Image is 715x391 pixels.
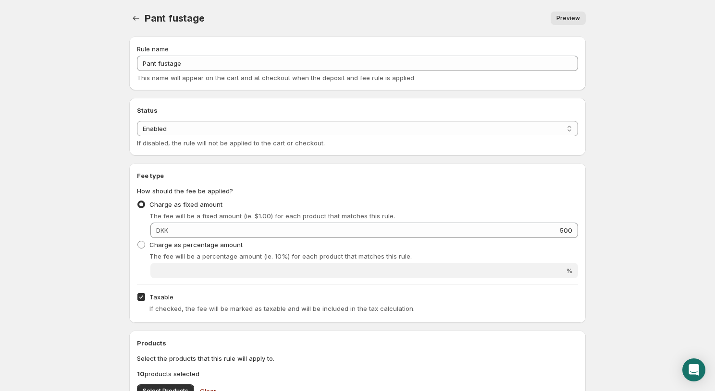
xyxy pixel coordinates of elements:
span: The fee will be a fixed amount (ie. $1.00) for each product that matches this rule. [149,212,395,220]
h2: Fee type [137,171,578,180]
span: If disabled, the rule will not be applied to the cart or checkout. [137,139,325,147]
span: DKK [156,226,168,234]
span: Charge as fixed amount [149,201,222,208]
div: Open Intercom Messenger [682,358,705,381]
span: If checked, the fee will be marked as taxable and will be included in the tax calculation. [149,305,415,312]
p: The fee will be a percentage amount (ie. 10%) for each product that matches this rule. [149,251,578,261]
h2: Products [137,338,578,348]
h2: Status [137,106,578,115]
p: Select the products that this rule will apply to. [137,354,578,363]
span: How should the fee be applied? [137,187,233,195]
span: % [566,267,572,274]
button: Settings [129,12,143,25]
span: Taxable [149,293,173,301]
span: Charge as percentage amount [149,241,243,249]
a: Preview [551,12,586,25]
b: 10 [137,370,145,378]
span: Pant fustage [145,12,205,24]
span: Preview [556,14,580,22]
span: Rule name [137,45,169,53]
span: This name will appear on the cart and at checkout when the deposit and fee rule is applied [137,74,414,82]
p: products selected [137,369,578,379]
